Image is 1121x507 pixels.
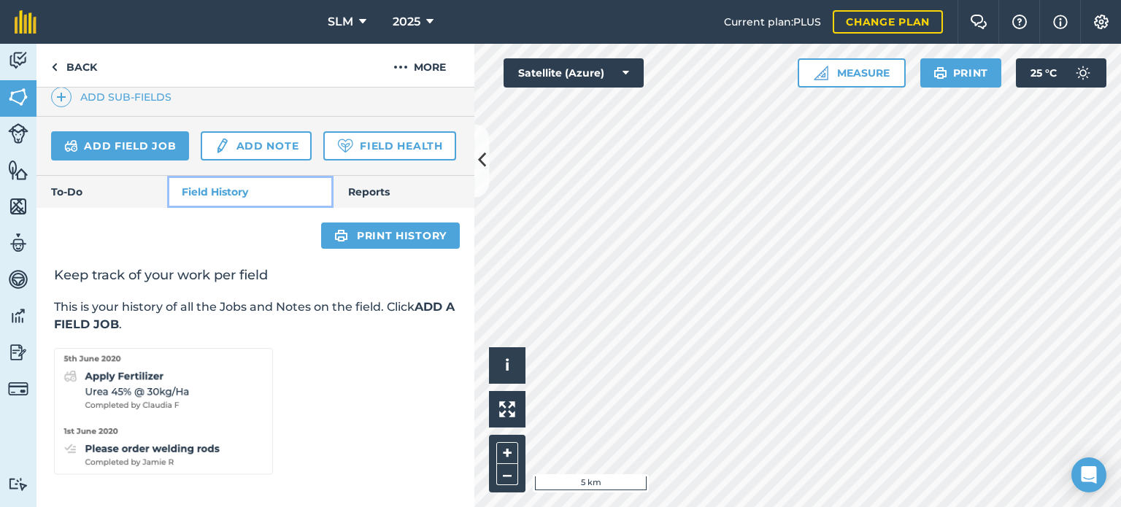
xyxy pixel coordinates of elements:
[393,58,408,76] img: svg+xml;base64,PHN2ZyB4bWxucz0iaHR0cDovL3d3dy53My5vcmcvMjAwMC9zdmciIHdpZHRoPSIyMCIgaGVpZ2h0PSIyNC...
[724,14,821,30] span: Current plan : PLUS
[8,305,28,327] img: svg+xml;base64,PD94bWwgdmVyc2lvbj0iMS4wIiBlbmNvZGluZz0idXRmLTgiPz4KPCEtLSBHZW5lcmF0b3I6IEFkb2JlIE...
[933,64,947,82] img: svg+xml;base64,PHN2ZyB4bWxucz0iaHR0cDovL3d3dy53My5vcmcvMjAwMC9zdmciIHdpZHRoPSIxOSIgaGVpZ2h0PSIyNC...
[1093,15,1110,29] img: A cog icon
[1016,58,1106,88] button: 25 °C
[167,176,333,208] a: Field History
[814,66,828,80] img: Ruler icon
[1031,58,1057,88] span: 25 ° C
[321,222,460,249] a: Print history
[36,44,112,87] a: Back
[8,379,28,399] img: svg+xml;base64,PD94bWwgdmVyc2lvbj0iMS4wIiBlbmNvZGluZz0idXRmLTgiPz4KPCEtLSBHZW5lcmF0b3I6IEFkb2JlIE...
[56,88,66,106] img: svg+xml;base64,PHN2ZyB4bWxucz0iaHR0cDovL3d3dy53My5vcmcvMjAwMC9zdmciIHdpZHRoPSIxNCIgaGVpZ2h0PSIyNC...
[51,131,189,160] a: Add field job
[328,13,353,31] span: SLM
[496,464,518,485] button: –
[323,131,455,160] a: Field Health
[1053,13,1068,31] img: svg+xml;base64,PHN2ZyB4bWxucz0iaHR0cDovL3d3dy53My5vcmcvMjAwMC9zdmciIHdpZHRoPSIxNyIgaGVpZ2h0PSIxNy...
[334,176,474,208] a: Reports
[36,176,167,208] a: To-Do
[8,196,28,217] img: svg+xml;base64,PHN2ZyB4bWxucz0iaHR0cDovL3d3dy53My5vcmcvMjAwMC9zdmciIHdpZHRoPSI1NiIgaGVpZ2h0PSI2MC...
[393,13,420,31] span: 2025
[8,123,28,144] img: svg+xml;base64,PD94bWwgdmVyc2lvbj0iMS4wIiBlbmNvZGluZz0idXRmLTgiPz4KPCEtLSBHZW5lcmF0b3I6IEFkb2JlIE...
[51,58,58,76] img: svg+xml;base64,PHN2ZyB4bWxucz0iaHR0cDovL3d3dy53My5vcmcvMjAwMC9zdmciIHdpZHRoPSI5IiBoZWlnaHQ9IjI0Ii...
[8,341,28,363] img: svg+xml;base64,PD94bWwgdmVyc2lvbj0iMS4wIiBlbmNvZGluZz0idXRmLTgiPz4KPCEtLSBHZW5lcmF0b3I6IEFkb2JlIE...
[8,232,28,254] img: svg+xml;base64,PD94bWwgdmVyc2lvbj0iMS4wIiBlbmNvZGluZz0idXRmLTgiPz4KPCEtLSBHZW5lcmF0b3I6IEFkb2JlIE...
[504,58,644,88] button: Satellite (Azure)
[15,10,36,34] img: fieldmargin Logo
[8,159,28,181] img: svg+xml;base64,PHN2ZyB4bWxucz0iaHR0cDovL3d3dy53My5vcmcvMjAwMC9zdmciIHdpZHRoPSI1NiIgaGVpZ2h0PSI2MC...
[798,58,906,88] button: Measure
[489,347,525,384] button: i
[365,44,474,87] button: More
[8,86,28,108] img: svg+xml;base64,PHN2ZyB4bWxucz0iaHR0cDovL3d3dy53My5vcmcvMjAwMC9zdmciIHdpZHRoPSI1NiIgaGVpZ2h0PSI2MC...
[54,298,457,333] p: This is your history of all the Jobs and Notes on the field. Click .
[201,131,312,160] a: Add note
[499,401,515,417] img: Four arrows, one pointing top left, one top right, one bottom right and the last bottom left
[8,477,28,491] img: svg+xml;base64,PD94bWwgdmVyc2lvbj0iMS4wIiBlbmNvZGluZz0idXRmLTgiPz4KPCEtLSBHZW5lcmF0b3I6IEFkb2JlIE...
[8,268,28,290] img: svg+xml;base64,PD94bWwgdmVyc2lvbj0iMS4wIiBlbmNvZGluZz0idXRmLTgiPz4KPCEtLSBHZW5lcmF0b3I6IEFkb2JlIE...
[214,137,230,155] img: svg+xml;base64,PD94bWwgdmVyc2lvbj0iMS4wIiBlbmNvZGluZz0idXRmLTgiPz4KPCEtLSBHZW5lcmF0b3I6IEFkb2JlIE...
[1068,58,1098,88] img: svg+xml;base64,PD94bWwgdmVyc2lvbj0iMS4wIiBlbmNvZGluZz0idXRmLTgiPz4KPCEtLSBHZW5lcmF0b3I6IEFkb2JlIE...
[334,227,348,244] img: svg+xml;base64,PHN2ZyB4bWxucz0iaHR0cDovL3d3dy53My5vcmcvMjAwMC9zdmciIHdpZHRoPSIxOSIgaGVpZ2h0PSIyNC...
[8,50,28,71] img: svg+xml;base64,PD94bWwgdmVyc2lvbj0iMS4wIiBlbmNvZGluZz0idXRmLTgiPz4KPCEtLSBHZW5lcmF0b3I6IEFkb2JlIE...
[1071,457,1106,492] div: Open Intercom Messenger
[970,15,987,29] img: Two speech bubbles overlapping with the left bubble in the forefront
[51,87,177,107] a: Add sub-fields
[54,266,457,284] h2: Keep track of your work per field
[496,442,518,464] button: +
[833,10,943,34] a: Change plan
[1011,15,1028,29] img: A question mark icon
[505,356,509,374] span: i
[920,58,1002,88] button: Print
[64,137,78,155] img: svg+xml;base64,PD94bWwgdmVyc2lvbj0iMS4wIiBlbmNvZGluZz0idXRmLTgiPz4KPCEtLSBHZW5lcmF0b3I6IEFkb2JlIE...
